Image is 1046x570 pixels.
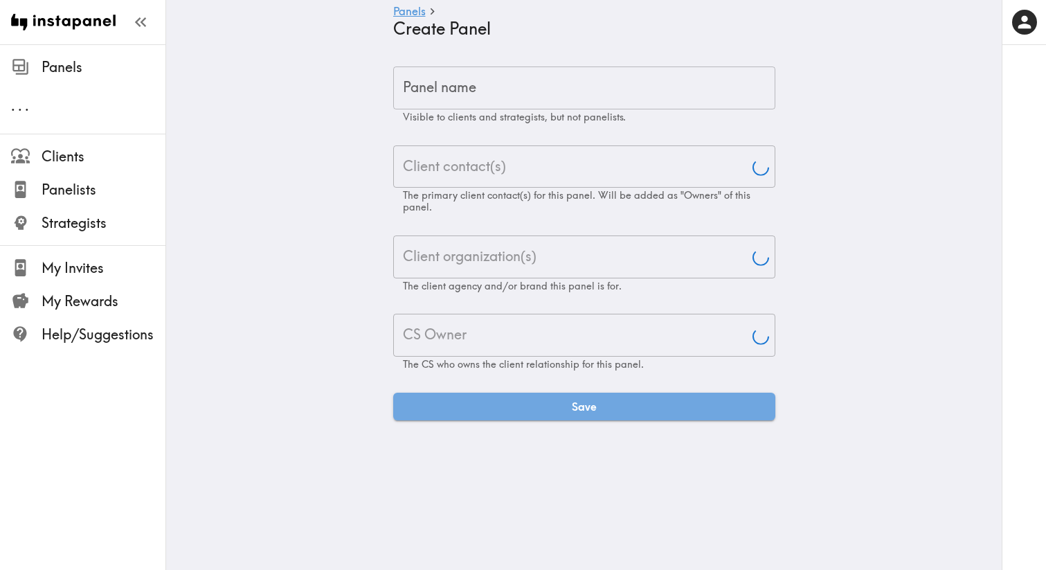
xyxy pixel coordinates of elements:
[11,97,15,114] span: .
[42,147,165,166] span: Clients
[403,111,626,123] span: Visible to clients and strategists, but not panelists.
[42,180,165,199] span: Panelists
[42,57,165,77] span: Panels
[403,189,750,213] span: The primary client contact(s) for this panel. Will be added as "Owners" of this panel.
[751,248,770,267] button: Open
[18,97,22,114] span: .
[403,280,622,292] span: The client agency and/or brand this panel is for.
[393,393,775,420] button: Save
[25,97,29,114] span: .
[403,358,644,371] span: The CS who owns the client relationship for this panel.
[751,326,770,346] button: Open
[393,6,426,19] a: Panels
[42,213,165,233] span: Strategists
[42,292,165,311] span: My Rewards
[751,158,770,177] button: Open
[42,325,165,344] span: Help/Suggestions
[393,19,764,39] h4: Create Panel
[42,258,165,278] span: My Invites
